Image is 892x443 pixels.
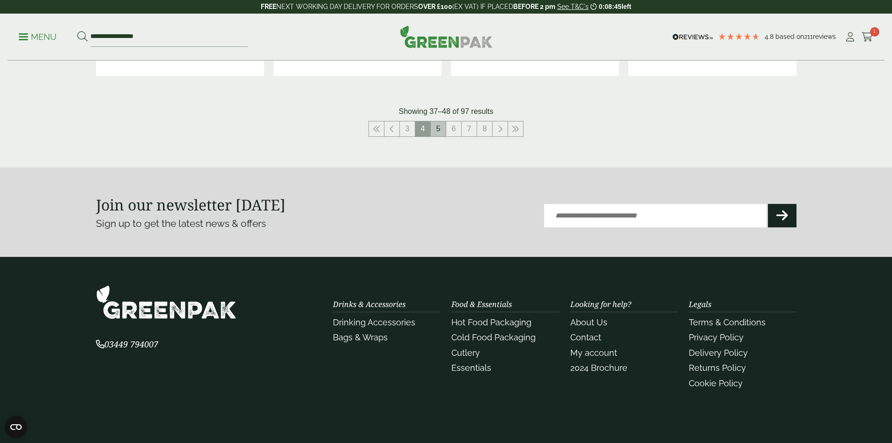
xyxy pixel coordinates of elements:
span: 0:08:45 [599,3,621,10]
a: Delivery Policy [689,348,748,358]
a: Cold Food Packaging [451,332,536,342]
a: 7 [462,121,477,136]
a: 5 [431,121,446,136]
a: About Us [570,317,607,327]
img: GreenPak Supplies [400,25,493,48]
a: Returns Policy [689,363,746,373]
i: Cart [862,32,873,42]
p: Menu [19,31,57,43]
a: Terms & Conditions [689,317,766,327]
span: Based on [775,33,804,40]
span: left [621,3,631,10]
p: Showing 37–48 of 97 results [399,106,494,117]
p: Sign up to get the latest news & offers [96,216,411,231]
a: My account [570,348,617,358]
a: Cutlery [451,348,480,358]
span: 1 [870,27,879,37]
i: My Account [844,32,856,42]
a: 3 [400,121,415,136]
a: Contact [570,332,601,342]
span: 03449 794007 [96,338,158,350]
a: Essentials [451,363,491,373]
a: Privacy Policy [689,332,744,342]
img: GreenPak Supplies [96,285,236,319]
strong: BEFORE 2 pm [513,3,555,10]
div: 4.79 Stars [718,32,760,41]
span: 4 [415,121,430,136]
a: Cookie Policy [689,378,743,388]
button: Open CMP widget [5,416,27,438]
span: reviews [813,33,836,40]
a: 6 [446,121,461,136]
a: 8 [477,121,492,136]
a: 2024 Brochure [570,363,627,373]
span: 4.8 [765,33,775,40]
strong: OVER £100 [418,3,452,10]
span: 211 [804,33,813,40]
strong: FREE [261,3,276,10]
a: Hot Food Packaging [451,317,531,327]
a: Bags & Wraps [333,332,388,342]
a: Drinking Accessories [333,317,415,327]
a: See T&C's [557,3,589,10]
img: REVIEWS.io [672,34,713,40]
a: Menu [19,31,57,41]
a: 03449 794007 [96,340,158,349]
strong: Join our newsletter [DATE] [96,195,286,215]
a: 1 [862,30,873,44]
